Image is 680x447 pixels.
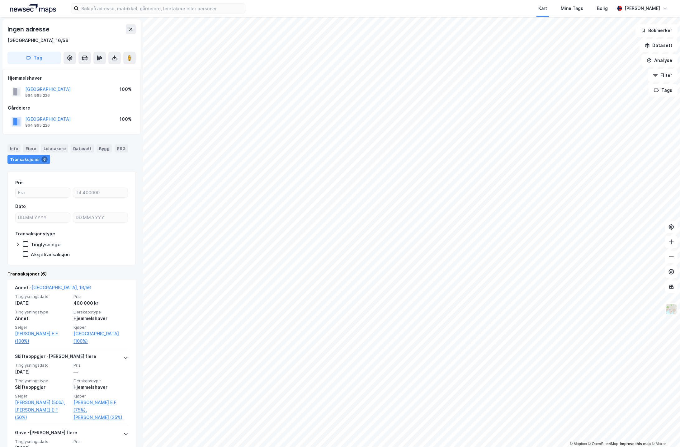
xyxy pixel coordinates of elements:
a: [PERSON_NAME] (25%) [73,414,128,421]
div: [GEOGRAPHIC_DATA], 16/56 [7,37,68,44]
div: Skifteoppgjør - [PERSON_NAME] flere [15,353,96,363]
div: Hjemmelshaver [73,383,128,391]
div: — [73,368,128,376]
iframe: Chat Widget [649,417,680,447]
div: [DATE] [15,368,70,376]
div: Pris [15,179,24,186]
a: [PERSON_NAME] E F (50%) [15,406,70,421]
span: Tinglysningsdato [15,294,70,299]
a: [PERSON_NAME] E F (75%), [73,399,128,414]
div: Datasett [71,144,94,153]
div: Transaksjoner (6) [7,270,136,278]
div: Annet - [15,284,91,294]
div: Skifteoppgjør [15,383,70,391]
div: Transaksjonstype [15,230,55,238]
div: Annet [15,315,70,322]
div: [DATE] [15,299,70,307]
button: Tag [7,52,61,64]
button: Bokmerker [635,24,678,37]
button: Datasett [640,39,678,52]
a: [GEOGRAPHIC_DATA] (100%) [73,330,128,345]
button: Tags [649,84,678,96]
div: Gave - [PERSON_NAME] flere [15,429,77,439]
span: Eierskapstype [73,378,128,383]
div: Eiere [23,144,39,153]
div: Dato [15,203,26,210]
div: 6 [41,156,48,162]
div: Hjemmelshaver [8,74,135,82]
span: Tinglysningstype [15,378,70,383]
div: Hjemmelshaver [73,315,128,322]
div: Leietakere [41,144,68,153]
div: Gårdeiere [8,104,135,112]
span: Pris [73,294,128,299]
span: Pris [73,439,128,444]
div: 100% [120,115,132,123]
span: Pris [73,363,128,368]
span: Selger [15,393,70,399]
button: Filter [648,69,678,82]
a: [PERSON_NAME] E F (100%) [15,330,70,345]
input: DD.MM.YYYY [16,213,70,222]
div: 100% [120,86,132,93]
div: Kart [538,5,547,12]
span: Kjøper [73,325,128,330]
a: [PERSON_NAME] (50%), [15,399,70,406]
a: OpenStreetMap [588,442,618,446]
div: ESG [115,144,128,153]
input: Til 400000 [73,188,128,197]
input: DD.MM.YYYY [73,213,128,222]
input: Fra [16,188,70,197]
span: Selger [15,325,70,330]
span: Tinglysningsdato [15,363,70,368]
div: Bolig [597,5,608,12]
div: [PERSON_NAME] [625,5,660,12]
span: Kjøper [73,393,128,399]
div: Bygg [97,144,112,153]
div: Kontrollprogram for chat [649,417,680,447]
img: logo.a4113a55bc3d86da70a041830d287a7e.svg [10,4,56,13]
div: Aksjetransaksjon [31,252,70,257]
div: Transaksjoner [7,155,50,164]
span: Tinglysningsdato [15,439,70,444]
div: 964 965 226 [25,93,50,98]
div: 400 000 kr [73,299,128,307]
div: Tinglysninger [31,242,62,247]
button: Analyse [641,54,678,67]
div: 964 965 226 [25,123,50,128]
input: Søk på adresse, matrikkel, gårdeiere, leietakere eller personer [79,4,245,13]
a: Mapbox [570,442,587,446]
a: Improve this map [620,442,651,446]
span: Eierskapstype [73,309,128,315]
img: Z [665,303,677,315]
span: Tinglysningstype [15,309,70,315]
div: Mine Tags [561,5,583,12]
a: [GEOGRAPHIC_DATA], 16/56 [31,285,91,290]
div: Ingen adresse [7,24,50,34]
div: Info [7,144,21,153]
